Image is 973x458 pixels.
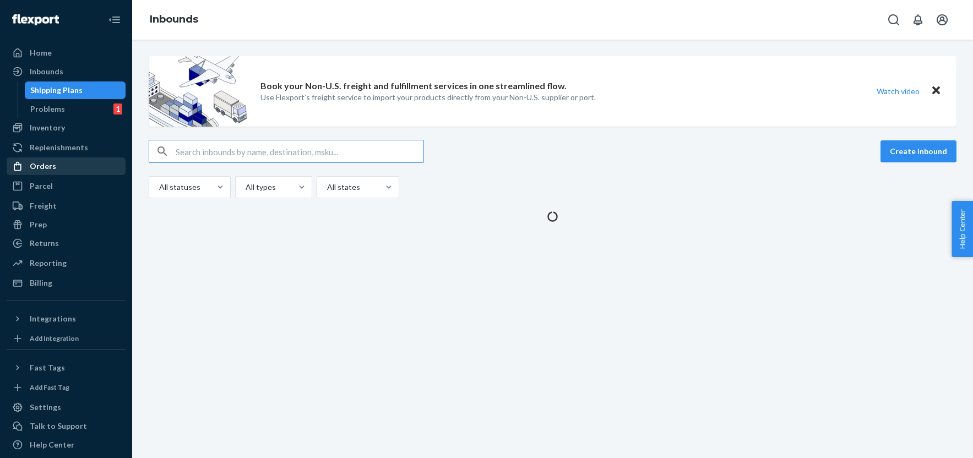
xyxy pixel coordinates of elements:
a: Home [7,44,126,62]
div: Settings [30,402,61,413]
div: Replenishments [30,142,88,153]
a: Settings [7,399,126,416]
a: Add Fast Tag [7,381,126,394]
div: Freight [30,200,57,211]
button: Open Search Box [883,9,905,31]
button: Close Navigation [104,9,126,31]
input: Search inbounds by name, destination, msku... [176,140,423,162]
p: Use Flexport’s freight service to import your products directly from your Non-U.S. supplier or port. [260,92,596,103]
div: Parcel [30,181,53,192]
div: Inbounds [30,66,63,77]
a: Returns [7,235,126,252]
input: All types [244,182,246,193]
a: Help Center [7,436,126,454]
a: Inbounds [7,63,126,80]
button: Fast Tags [7,359,126,377]
ol: breadcrumbs [141,4,207,36]
a: Reporting [7,254,126,272]
div: Talk to Support [30,421,87,432]
div: 1 [113,103,122,115]
div: Shipping Plans [30,85,83,96]
button: Create inbound [880,140,956,162]
a: Orders [7,157,126,175]
p: Book your Non-U.S. freight and fulfillment services in one streamlined flow. [260,80,567,92]
div: Billing [30,277,52,288]
button: Open account menu [931,9,953,31]
a: Replenishments [7,139,126,156]
button: Integrations [7,310,126,328]
div: Add Integration [30,334,79,343]
a: Problems1 [25,100,126,118]
div: Returns [30,238,59,249]
div: Prep [30,219,47,230]
a: Inventory [7,119,126,137]
a: Add Integration [7,332,126,345]
button: Help Center [952,201,973,257]
button: Close [929,83,943,99]
div: Help Center [30,439,74,450]
a: Shipping Plans [25,81,126,99]
button: Watch video [869,83,927,99]
a: Parcel [7,177,126,195]
a: Inbounds [150,13,198,25]
div: Reporting [30,258,67,269]
div: Inventory [30,122,65,133]
div: Orders [30,161,56,172]
div: Integrations [30,313,76,324]
div: Problems [30,103,65,115]
div: Add Fast Tag [30,383,69,392]
div: Fast Tags [30,362,65,373]
div: Home [30,47,52,58]
a: Talk to Support [7,417,126,435]
a: Freight [7,197,126,215]
input: All statuses [158,182,159,193]
a: Prep [7,216,126,233]
input: All states [326,182,327,193]
img: Flexport logo [12,14,59,25]
button: Open notifications [907,9,929,31]
a: Billing [7,274,126,292]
